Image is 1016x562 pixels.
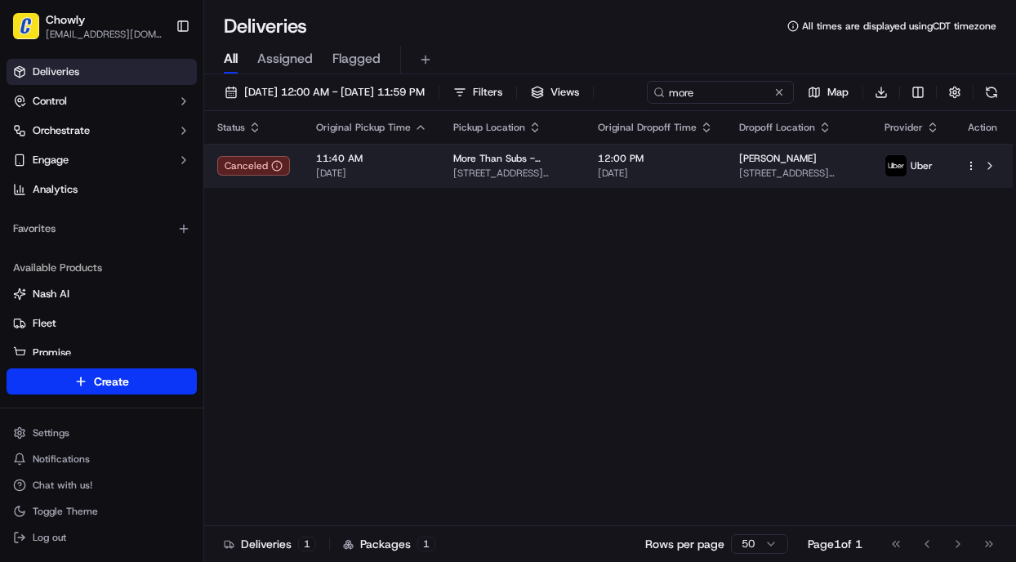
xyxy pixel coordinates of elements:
[33,531,66,544] span: Log out
[16,238,29,251] div: 📗
[13,316,190,331] a: Fleet
[33,236,125,252] span: Knowledge Base
[453,152,572,165] span: More Than Subs - 1006NSaginawSt
[217,81,432,104] button: [DATE] 12:00 AM - [DATE] 11:59 PM
[739,152,817,165] span: [PERSON_NAME]
[550,85,579,100] span: Views
[7,500,197,523] button: Toggle Theme
[7,7,169,46] button: ChowlyChowly[EMAIL_ADDRESS][DOMAIN_NAME]
[7,421,197,444] button: Settings
[598,167,713,180] span: [DATE]
[33,287,69,301] span: Nash AI
[278,160,297,180] button: Start new chat
[33,182,78,197] span: Analytics
[33,94,67,109] span: Control
[598,152,713,165] span: 12:00 PM
[33,479,92,492] span: Chat with us!
[343,536,435,552] div: Packages
[217,156,290,176] button: Canceled
[13,346,190,360] a: Promise
[316,121,411,134] span: Original Pickup Time
[645,536,724,552] p: Rows per page
[115,275,198,288] a: Powered byPylon
[33,153,69,167] span: Engage
[244,85,425,100] span: [DATE] 12:00 AM - [DATE] 11:59 PM
[802,20,996,33] span: All times are displayed using CDT timezone
[13,287,190,301] a: Nash AI
[13,13,39,39] img: Chowly
[46,11,85,28] button: Chowly
[808,536,862,552] div: Page 1 of 1
[453,167,572,180] span: [STREET_ADDRESS][PERSON_NAME]
[911,159,933,172] span: Uber
[217,121,245,134] span: Status
[598,121,697,134] span: Original Dropoff Time
[16,16,49,48] img: Nash
[33,65,79,79] span: Deliveries
[316,167,427,180] span: [DATE]
[16,155,46,185] img: 1736555255976-a54dd68f-1ca7-489b-9aae-adbdc363a1c4
[42,105,294,122] input: Got a question? Start typing here...
[885,121,923,134] span: Provider
[417,537,435,551] div: 1
[316,152,427,165] span: 11:40 AM
[33,505,98,518] span: Toggle Theme
[7,255,197,281] div: Available Products
[94,373,129,390] span: Create
[647,81,794,104] input: Type to search
[800,81,856,104] button: Map
[7,59,197,85] a: Deliveries
[138,238,151,251] div: 💻
[7,216,197,242] div: Favorites
[965,121,1000,134] div: Action
[7,310,197,337] button: Fleet
[7,147,197,173] button: Engage
[56,172,207,185] div: We're available if you need us!
[7,281,197,307] button: Nash AI
[7,118,197,144] button: Orchestrate
[524,81,586,104] button: Views
[163,276,198,288] span: Pylon
[33,346,71,360] span: Promise
[131,230,269,259] a: 💻API Documentation
[10,230,131,259] a: 📗Knowledge Base
[33,426,69,439] span: Settings
[7,340,197,366] button: Promise
[224,13,307,39] h1: Deliveries
[46,28,163,41] button: [EMAIL_ADDRESS][DOMAIN_NAME]
[224,536,316,552] div: Deliveries
[298,537,316,551] div: 1
[154,236,262,252] span: API Documentation
[980,81,1003,104] button: Refresh
[257,49,313,69] span: Assigned
[7,526,197,549] button: Log out
[332,49,381,69] span: Flagged
[16,65,297,91] p: Welcome 👋
[827,85,849,100] span: Map
[7,368,197,395] button: Create
[739,167,858,180] span: [STREET_ADDRESS][PERSON_NAME]
[33,316,56,331] span: Fleet
[7,176,197,203] a: Analytics
[224,49,238,69] span: All
[7,448,197,471] button: Notifications
[7,88,197,114] button: Control
[33,453,90,466] span: Notifications
[446,81,510,104] button: Filters
[56,155,268,172] div: Start new chat
[885,155,907,176] img: uber-new-logo.jpeg
[7,474,197,497] button: Chat with us!
[473,85,502,100] span: Filters
[739,121,815,134] span: Dropoff Location
[453,121,525,134] span: Pickup Location
[33,123,90,138] span: Orchestrate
